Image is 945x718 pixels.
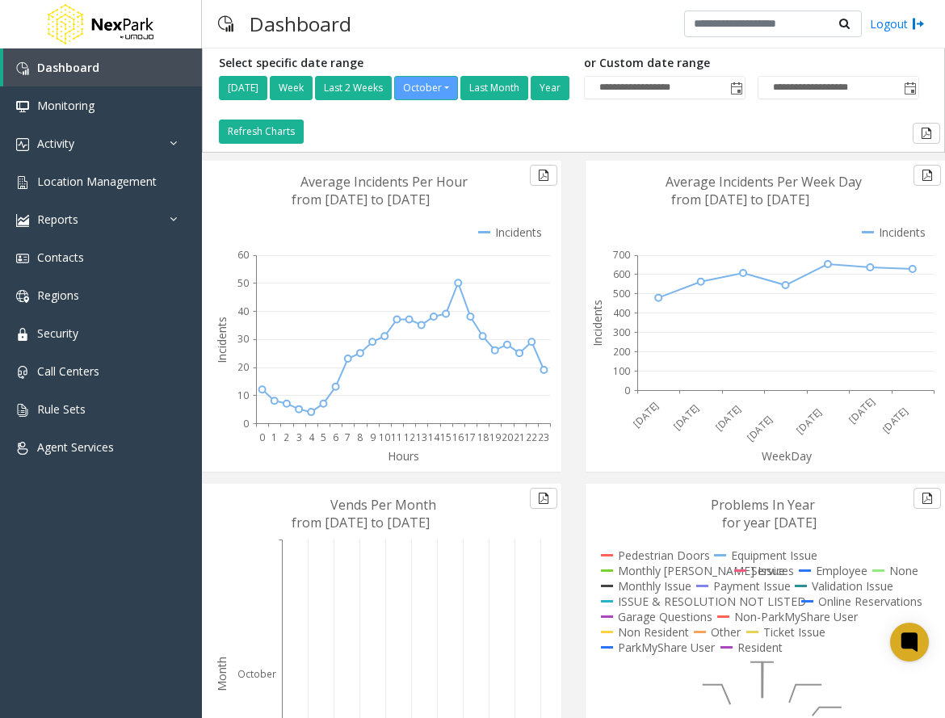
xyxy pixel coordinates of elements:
text: 500 [613,287,630,300]
text: [DATE] [630,399,661,430]
text: 600 [613,267,630,281]
button: Last Month [460,76,528,100]
text: [DATE] [670,401,702,433]
text: 18 [477,430,489,444]
text: 20 [237,360,249,374]
text: 40 [237,304,249,317]
text: 16 [452,430,464,444]
text: 100 [613,363,630,377]
span: Monitoring [37,98,94,113]
img: 'icon' [16,366,29,379]
button: Export to pdf [530,165,557,186]
text: 12 [404,430,415,444]
button: Week [270,76,313,100]
span: Agent Services [37,439,114,455]
img: 'icon' [16,214,29,227]
text: Average Incidents Per Hour [300,173,468,191]
img: 'icon' [16,62,29,75]
span: Contacts [37,250,84,265]
text: from [DATE] to [DATE] [671,191,809,208]
text: Average Incidents Per Week Day [666,173,862,191]
button: Last 2 Weeks [315,76,392,100]
button: Export to pdf [530,488,557,509]
text: 400 [613,306,630,320]
img: 'icon' [16,328,29,341]
text: 4 [309,430,315,444]
span: Rule Sets [37,401,86,417]
text: 300 [613,325,630,339]
text: 23 [538,430,549,444]
text: 700 [613,248,630,262]
img: logout [912,15,925,32]
text: from [DATE] to [DATE] [292,514,430,531]
text: 60 [237,248,249,262]
text: Incidents [214,317,229,363]
text: 15 [440,430,451,444]
text: 13 [416,430,427,444]
text: 1 [271,430,277,444]
button: Export to pdf [913,165,941,186]
button: Year [531,76,569,100]
text: 0 [259,430,265,444]
span: Regions [37,288,79,303]
text: Vends Per Month [330,496,436,514]
button: [DATE] [219,76,267,100]
text: 50 [237,276,249,290]
text: 21 [514,430,525,444]
span: Toggle popup [901,77,918,99]
img: 'icon' [16,252,29,265]
img: 'icon' [16,404,29,417]
img: pageIcon [218,4,233,44]
text: 2 [283,430,289,444]
h3: Dashboard [241,4,359,44]
text: 19 [489,430,501,444]
a: Dashboard [3,48,202,86]
text: Month [214,657,229,691]
button: Refresh Charts [219,120,304,144]
text: [DATE] [879,404,910,435]
text: 8 [357,430,363,444]
h5: or Custom date range [584,57,919,70]
a: Logout [870,15,925,32]
text: [DATE] [846,395,877,426]
text: 0 [243,416,249,430]
text: from [DATE] to [DATE] [292,191,430,208]
text: 200 [613,344,630,358]
img: 'icon' [16,100,29,113]
text: October [237,666,276,680]
button: Export to pdf [913,488,941,509]
text: [DATE] [744,413,775,444]
text: 17 [464,430,476,444]
span: Location Management [37,174,157,189]
text: 30 [237,332,249,346]
text: 7 [345,430,351,444]
text: [DATE] [793,405,825,437]
text: 3 [296,430,302,444]
text: 9 [370,430,376,444]
text: 11 [391,430,402,444]
span: Dashboard [37,60,99,75]
text: WeekDay [762,448,813,464]
text: for year [DATE] [722,514,817,531]
text: 20 [502,430,513,444]
span: Toggle popup [727,77,745,99]
img: 'icon' [16,176,29,189]
img: 'icon' [16,138,29,151]
text: Problems In Year [711,496,815,514]
button: October [394,76,458,100]
text: 14 [428,430,440,444]
text: 0 [624,383,630,397]
span: Call Centers [37,363,99,379]
text: 22 [526,430,537,444]
span: Security [37,325,78,341]
button: Export to pdf [913,123,940,144]
img: 'icon' [16,290,29,303]
span: Reports [37,212,78,227]
h5: Select specific date range [219,57,572,70]
text: [DATE] [712,401,744,433]
span: Activity [37,136,74,151]
img: 'icon' [16,442,29,455]
text: 6 [333,430,338,444]
text: 5 [321,430,326,444]
text: Incidents [590,300,605,346]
